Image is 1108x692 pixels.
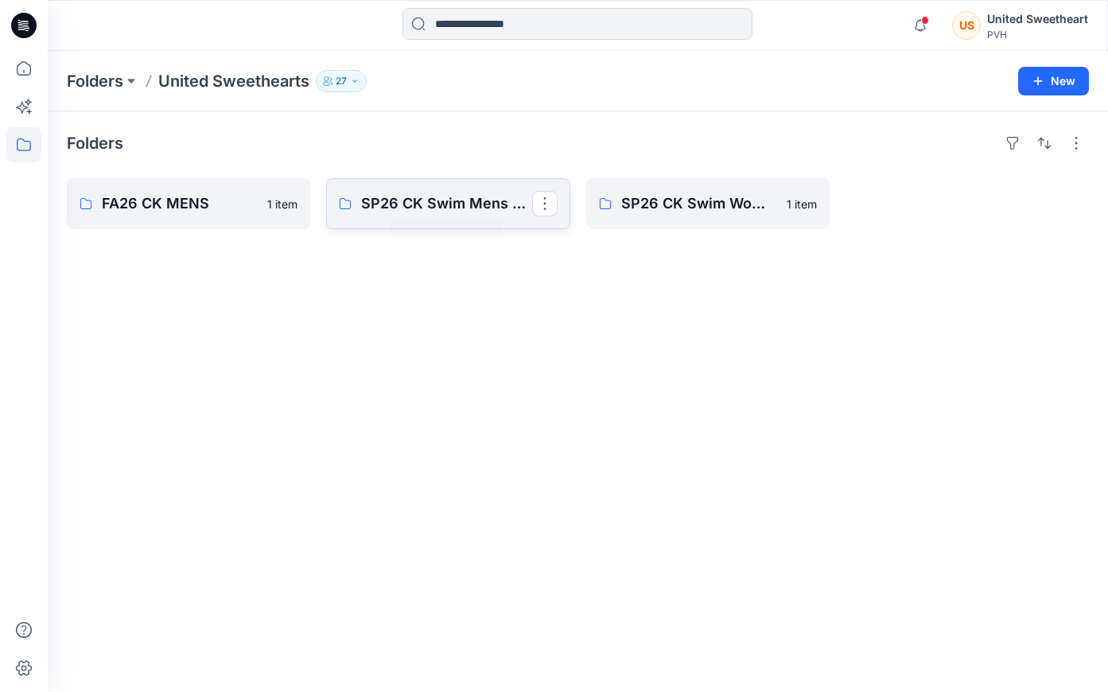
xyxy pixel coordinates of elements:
[102,192,258,215] p: FA26 CK MENS
[158,70,309,92] p: United Sweethearts
[1018,67,1089,95] button: New
[361,192,531,215] p: SP26 CK Swim Mens ML
[67,178,310,229] a: FA26 CK MENS1 item
[586,178,830,229] a: SP26 CK Swim Womens ML1 item
[987,10,1088,29] div: United Sweetheart
[67,134,123,153] h4: Folders
[621,192,777,215] p: SP26 CK Swim Womens ML
[267,196,297,212] p: 1 item
[67,70,123,92] a: Folders
[787,196,817,212] p: 1 item
[316,70,367,92] button: 27
[987,29,1088,41] div: PVH
[336,72,347,90] p: 27
[952,11,981,40] div: US
[326,178,570,229] a: SP26 CK Swim Mens ML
